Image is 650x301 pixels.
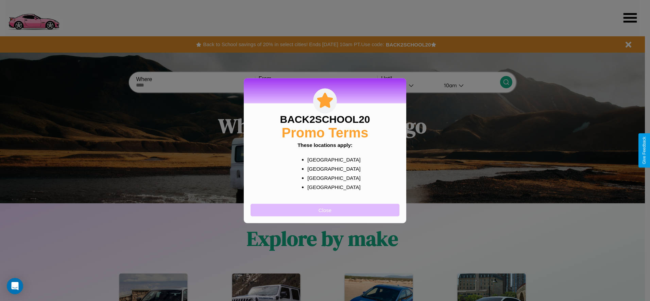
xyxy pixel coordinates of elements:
[307,155,356,164] p: [GEOGRAPHIC_DATA]
[251,204,399,216] button: Close
[307,173,356,182] p: [GEOGRAPHIC_DATA]
[297,142,353,148] b: These locations apply:
[7,278,23,294] div: Open Intercom Messenger
[307,164,356,173] p: [GEOGRAPHIC_DATA]
[307,182,356,191] p: [GEOGRAPHIC_DATA]
[282,125,369,140] h2: Promo Terms
[642,137,647,164] div: Give Feedback
[280,113,370,125] h3: BACK2SCHOOL20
